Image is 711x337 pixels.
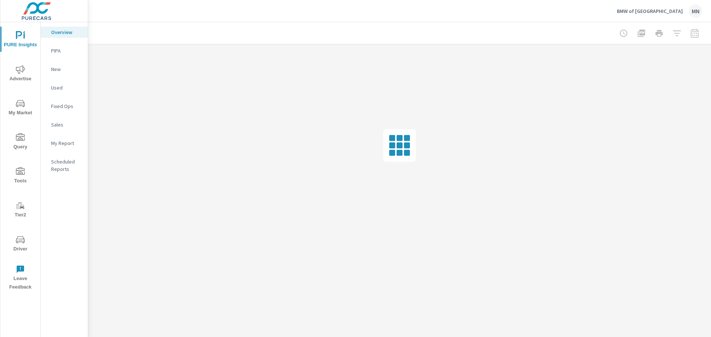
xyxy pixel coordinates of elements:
span: My Market [3,99,38,117]
p: Used [51,84,82,91]
div: nav menu [0,22,40,294]
span: Query [3,133,38,151]
p: New [51,65,82,73]
div: Fixed Ops [41,101,88,112]
p: Fixed Ops [51,102,82,110]
div: My Report [41,138,88,149]
div: Sales [41,119,88,130]
span: Tier2 [3,201,38,219]
div: PIPA [41,45,88,56]
span: Leave Feedback [3,265,38,291]
p: Overview [51,28,82,36]
p: PIPA [51,47,82,54]
span: Tools [3,167,38,185]
div: Used [41,82,88,93]
p: Sales [51,121,82,128]
div: MN [689,4,702,18]
p: Scheduled Reports [51,158,82,173]
span: Advertise [3,65,38,83]
div: Overview [41,27,88,38]
div: New [41,64,88,75]
span: Driver [3,235,38,253]
p: BMW of [GEOGRAPHIC_DATA] [617,8,683,14]
div: Scheduled Reports [41,156,88,175]
p: My Report [51,139,82,147]
span: PURE Insights [3,31,38,49]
